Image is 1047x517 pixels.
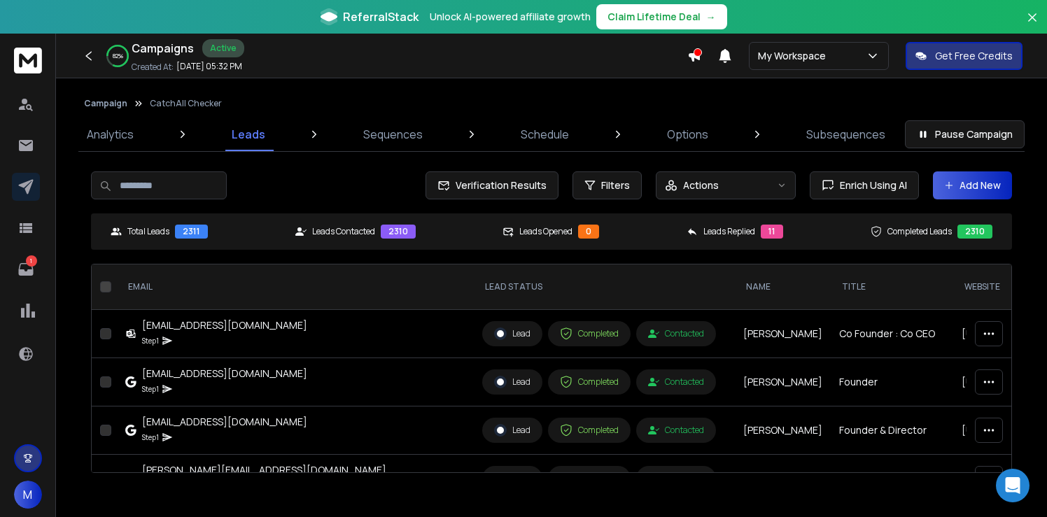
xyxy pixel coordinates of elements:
[84,98,127,109] button: Campaign
[117,264,474,310] th: EMAIL
[494,327,530,340] div: Lead
[735,264,831,310] th: NAME
[957,225,992,239] div: 2310
[232,126,265,143] p: Leads
[223,118,274,151] a: Leads
[703,226,755,237] p: Leads Replied
[560,376,619,388] div: Completed
[78,118,142,151] a: Analytics
[150,98,222,109] p: CatchAll Checker
[596,4,727,29] button: Claim Lifetime Deal→
[355,118,431,151] a: Sequences
[831,310,953,358] td: Co Founder : Co CEO
[831,406,953,455] td: Founder & Director
[113,52,123,60] p: 82 %
[132,62,174,73] p: Created At:
[521,126,569,143] p: Schedule
[87,126,134,143] p: Analytics
[175,225,208,239] div: 2311
[127,226,169,237] p: Total Leads
[450,178,547,192] span: Verification Results
[494,424,530,437] div: Lead
[26,255,37,267] p: 1
[659,118,717,151] a: Options
[1023,8,1041,42] button: Close banner
[494,376,530,388] div: Lead
[834,178,907,192] span: Enrich Using AI
[519,226,572,237] p: Leads Opened
[176,61,242,72] p: [DATE] 05:32 PM
[761,225,783,239] div: 11
[381,225,416,239] div: 2310
[343,8,419,25] span: ReferralStack
[648,328,704,339] div: Contacted
[132,40,194,57] h1: Campaigns
[887,226,952,237] p: Completed Leads
[142,415,307,429] div: [EMAIL_ADDRESS][DOMAIN_NAME]
[831,264,953,310] th: title
[601,178,630,192] span: Filters
[831,358,953,406] td: Founder
[202,39,244,57] div: Active
[798,118,894,151] a: Subsequences
[426,171,558,199] button: Verification Results
[933,171,1012,199] button: Add New
[142,382,159,396] p: Step 1
[142,367,307,381] div: [EMAIL_ADDRESS][DOMAIN_NAME]
[735,358,831,406] td: [PERSON_NAME]
[667,126,708,143] p: Options
[706,10,716,24] span: →
[935,49,1013,63] p: Get Free Credits
[474,264,735,310] th: LEAD STATUS
[810,171,919,199] button: Enrich Using AI
[142,334,159,348] p: Step 1
[14,481,42,509] button: M
[906,42,1023,70] button: Get Free Credits
[905,120,1025,148] button: Pause Campaign
[735,455,831,503] td: [PERSON_NAME]
[735,310,831,358] td: [PERSON_NAME]
[142,430,159,444] p: Step 1
[578,225,599,239] div: 0
[430,10,591,24] p: Unlock AI-powered affiliate growth
[572,171,642,199] button: Filters
[996,469,1030,502] div: Open Intercom Messenger
[312,226,375,237] p: Leads Contacted
[806,126,885,143] p: Subsequences
[142,463,386,477] div: [PERSON_NAME][EMAIL_ADDRESS][DOMAIN_NAME]
[831,455,953,503] td: Founder/CEO
[683,178,719,192] p: Actions
[12,255,40,283] a: 1
[735,406,831,455] td: [PERSON_NAME]
[758,49,831,63] p: My Workspace
[648,376,704,388] div: Contacted
[142,318,307,332] div: [EMAIL_ADDRESS][DOMAIN_NAME]
[512,118,577,151] a: Schedule
[648,425,704,436] div: Contacted
[363,126,423,143] p: Sequences
[560,424,619,437] div: Completed
[560,327,619,340] div: Completed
